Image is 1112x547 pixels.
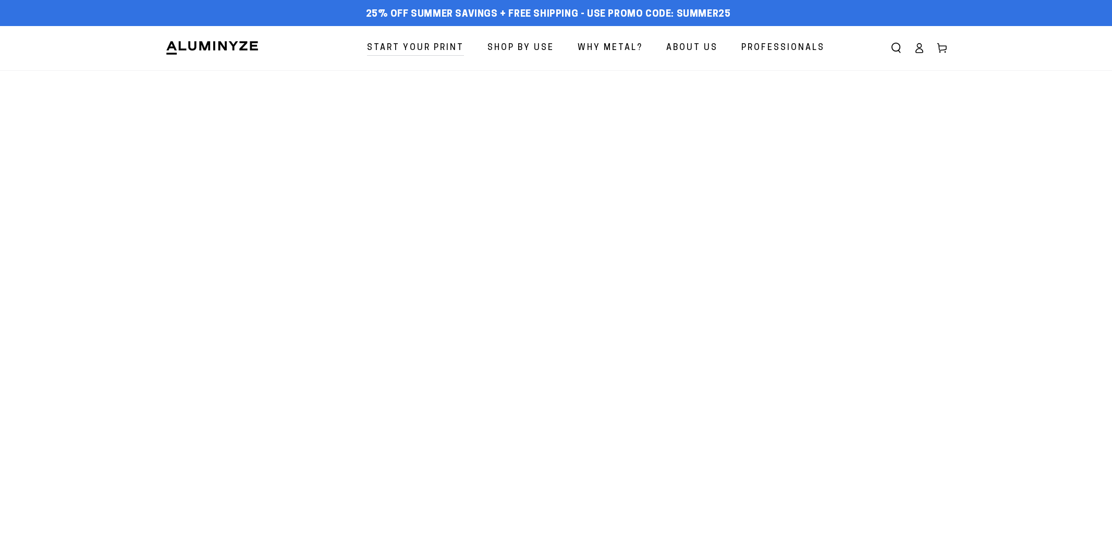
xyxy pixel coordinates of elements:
[367,41,464,56] span: Start Your Print
[658,34,726,62] a: About Us
[165,40,259,56] img: Aluminyze
[734,34,833,62] a: Professionals
[570,34,651,62] a: Why Metal?
[480,34,562,62] a: Shop By Use
[578,41,643,56] span: Why Metal?
[359,34,472,62] a: Start Your Print
[666,41,718,56] span: About Us
[487,41,554,56] span: Shop By Use
[741,41,825,56] span: Professionals
[885,36,908,59] summary: Search our site
[366,9,731,20] span: 25% off Summer Savings + Free Shipping - Use Promo Code: SUMMER25
[165,70,556,461] media-gallery: Gallery Viewer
